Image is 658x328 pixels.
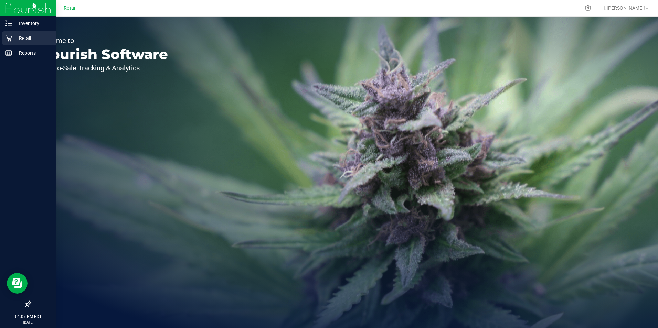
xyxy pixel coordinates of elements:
inline-svg: Reports [5,50,12,56]
p: 01:07 PM EDT [3,314,53,320]
inline-svg: Retail [5,35,12,42]
p: Inventory [12,19,53,28]
p: Retail [12,34,53,42]
div: Manage settings [584,5,592,11]
span: Hi, [PERSON_NAME]! [600,5,645,11]
iframe: Resource center [7,273,28,294]
inline-svg: Inventory [5,20,12,27]
p: Flourish Software [37,47,168,61]
p: Welcome to [37,37,168,44]
p: Seed-to-Sale Tracking & Analytics [37,65,168,72]
span: Retail [64,5,77,11]
p: [DATE] [3,320,53,325]
p: Reports [12,49,53,57]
